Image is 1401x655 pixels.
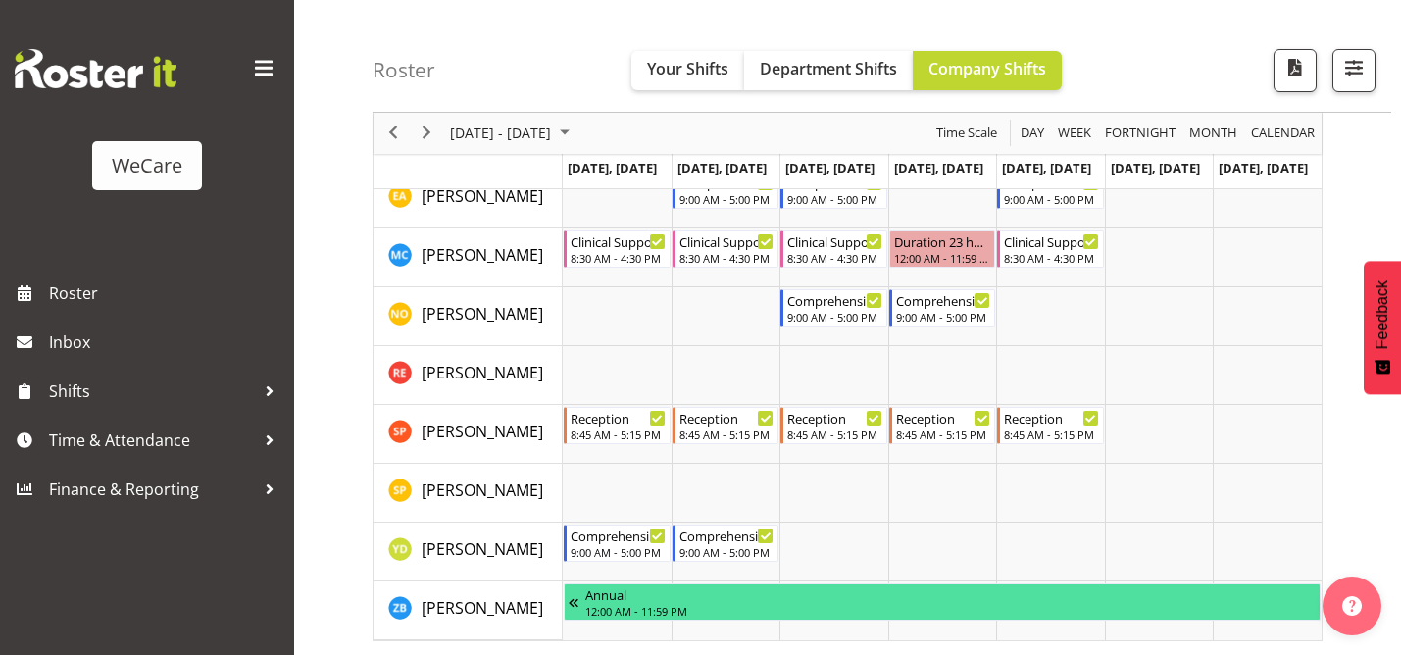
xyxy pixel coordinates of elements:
[571,526,666,545] div: Comprehensive Consult
[422,597,543,619] span: [PERSON_NAME]
[787,250,882,266] div: 8:30 AM - 4:30 PM
[1004,250,1099,266] div: 8:30 AM - 4:30 PM
[780,230,887,268] div: Mary Childs"s event - Clinical Support Begin From Wednesday, October 1, 2025 at 8:30:00 AM GMT+13...
[760,58,897,79] span: Department Shifts
[1364,261,1401,394] button: Feedback - Show survey
[422,479,543,502] a: [PERSON_NAME]
[780,407,887,444] div: Samantha Poultney"s event - Reception Begin From Wednesday, October 1, 2025 at 8:45:00 AM GMT+13:...
[422,537,543,561] a: [PERSON_NAME]
[679,250,775,266] div: 8:30 AM - 4:30 PM
[564,230,671,268] div: Mary Childs"s event - Clinical Support Begin From Monday, September 29, 2025 at 8:30:00 AM GMT+13...
[49,426,255,455] span: Time & Attendance
[585,603,1316,619] div: 12:00 AM - 11:59 PM
[673,230,779,268] div: Mary Childs"s event - Clinical Support Begin From Tuesday, September 30, 2025 at 8:30:00 AM GMT+1...
[997,407,1104,444] div: Samantha Poultney"s event - Reception Begin From Friday, October 3, 2025 at 8:45:00 AM GMT+13:00 ...
[896,408,991,428] div: Reception
[422,596,543,620] a: [PERSON_NAME]
[896,427,991,442] div: 8:45 AM - 5:15 PM
[894,159,983,176] span: [DATE], [DATE]
[677,159,767,176] span: [DATE], [DATE]
[374,228,563,287] td: Mary Childs resource
[422,362,543,383] span: [PERSON_NAME]
[1055,122,1095,146] button: Timeline Week
[1186,122,1241,146] button: Timeline Month
[376,113,410,154] div: previous period
[744,51,913,90] button: Department Shifts
[49,327,284,357] span: Inbox
[568,159,657,176] span: [DATE], [DATE]
[679,427,775,442] div: 8:45 AM - 5:15 PM
[49,377,255,406] span: Shifts
[1018,122,1048,146] button: Timeline Day
[571,231,666,251] div: Clinical Support
[933,122,1001,146] button: Time Scale
[679,544,775,560] div: 9:00 AM - 5:00 PM
[1004,408,1099,428] div: Reception
[1056,122,1093,146] span: Week
[1374,280,1391,349] span: Feedback
[1274,49,1317,92] button: Download a PDF of the roster according to the set date range.
[49,475,255,504] span: Finance & Reporting
[1332,49,1376,92] button: Filter Shifts
[422,185,543,207] span: [PERSON_NAME]
[1111,159,1200,176] span: [DATE], [DATE]
[447,122,578,146] button: September 2025
[374,405,563,464] td: Samantha Poultney resource
[673,172,779,209] div: Ena Advincula"s event - Comprehensive Consult Begin From Tuesday, September 30, 2025 at 9:00:00 A...
[422,184,543,208] a: [PERSON_NAME]
[787,231,882,251] div: Clinical Support
[1187,122,1239,146] span: Month
[380,122,407,146] button: Previous
[787,191,882,207] div: 9:00 AM - 5:00 PM
[374,287,563,346] td: Natasha Ottley resource
[374,346,563,405] td: Rachel Els resource
[448,122,553,146] span: [DATE] - [DATE]
[631,51,744,90] button: Your Shifts
[1103,122,1177,146] span: Fortnight
[414,122,440,146] button: Next
[934,122,999,146] span: Time Scale
[564,583,1321,621] div: Zephy Bennett"s event - Annual Begin From Saturday, September 6, 2025 at 12:00:00 AM GMT+12:00 En...
[112,151,182,180] div: WeCare
[1248,122,1319,146] button: Month
[571,250,666,266] div: 8:30 AM - 4:30 PM
[894,231,991,251] div: Duration 23 hours - [PERSON_NAME]
[679,526,775,545] div: Comprehensive Consult
[564,407,671,444] div: Samantha Poultney"s event - Reception Begin From Monday, September 29, 2025 at 8:45:00 AM GMT+13:...
[422,421,543,442] span: [PERSON_NAME]
[15,49,176,88] img: Rosterit website logo
[373,59,435,81] h4: Roster
[374,581,563,640] td: Zephy Bennett resource
[1004,427,1099,442] div: 8:45 AM - 5:15 PM
[673,525,779,562] div: Yvonne Denny"s event - Comprehensive Consult Begin From Tuesday, September 30, 2025 at 9:00:00 AM...
[571,544,666,560] div: 9:00 AM - 5:00 PM
[422,302,543,326] a: [PERSON_NAME]
[1019,122,1046,146] span: Day
[787,290,882,310] div: Comprehensive Consult
[896,309,991,325] div: 9:00 AM - 5:00 PM
[1002,159,1091,176] span: [DATE], [DATE]
[997,230,1104,268] div: Mary Childs"s event - Clinical Support Begin From Friday, October 3, 2025 at 8:30:00 AM GMT+13:00...
[374,464,563,523] td: Shannon Pocklington resource
[647,58,728,79] span: Your Shifts
[913,51,1062,90] button: Company Shifts
[1102,122,1179,146] button: Fortnight
[780,172,887,209] div: Ena Advincula"s event - Comprehensive Consult Begin From Wednesday, October 1, 2025 at 9:00:00 AM...
[679,231,775,251] div: Clinical Support
[787,309,882,325] div: 9:00 AM - 5:00 PM
[49,278,284,308] span: Roster
[1249,122,1317,146] span: calendar
[679,408,775,428] div: Reception
[787,408,882,428] div: Reception
[889,230,996,268] div: Mary Childs"s event - Duration 23 hours - Mary Childs Begin From Thursday, October 2, 2025 at 12:...
[374,523,563,581] td: Yvonne Denny resource
[422,244,543,266] span: [PERSON_NAME]
[571,408,666,428] div: Reception
[889,407,996,444] div: Samantha Poultney"s event - Reception Begin From Thursday, October 2, 2025 at 8:45:00 AM GMT+13:0...
[928,58,1046,79] span: Company Shifts
[1219,159,1308,176] span: [DATE], [DATE]
[894,250,991,266] div: 12:00 AM - 11:59 PM
[673,407,779,444] div: Samantha Poultney"s event - Reception Begin From Tuesday, September 30, 2025 at 8:45:00 AM GMT+13...
[571,427,666,442] div: 8:45 AM - 5:15 PM
[422,538,543,560] span: [PERSON_NAME]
